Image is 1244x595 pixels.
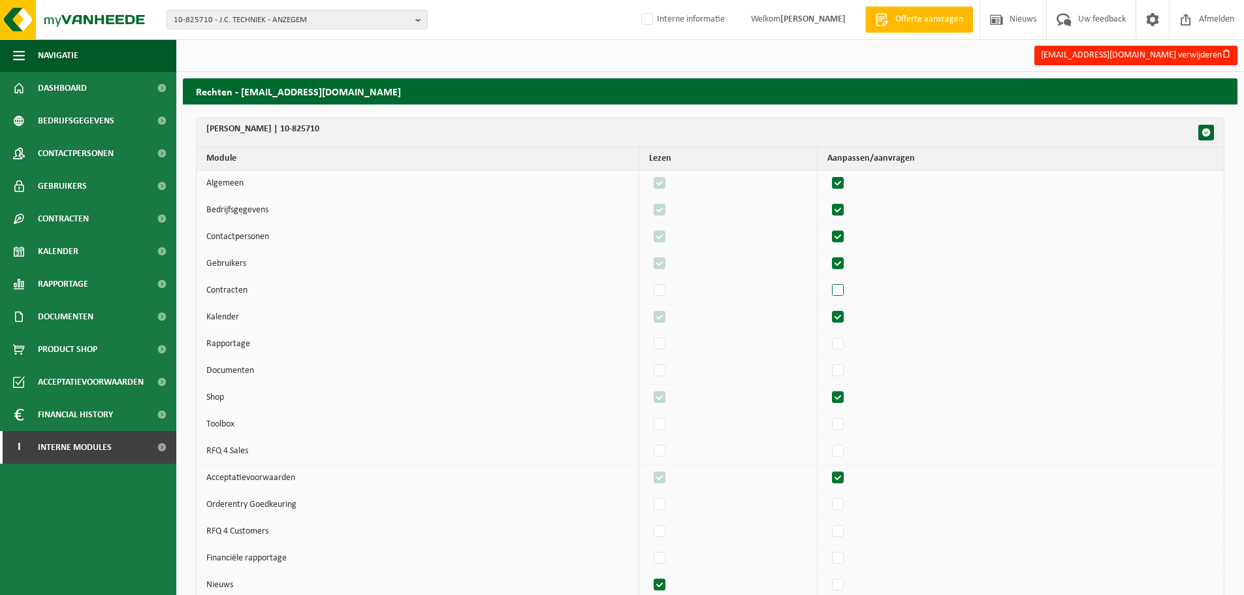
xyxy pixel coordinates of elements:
[38,398,113,431] span: Financial History
[197,492,639,519] td: Orderentry Goedkeuring
[197,358,639,385] td: Documenten
[892,13,966,26] span: Offerte aanvragen
[197,438,639,465] td: RFQ 4 Sales
[38,39,78,72] span: Navigatie
[197,385,639,411] td: Shop
[197,411,639,438] td: Toolbox
[818,148,1224,170] th: Aanpassen/aanvragen
[780,14,846,24] strong: [PERSON_NAME]
[197,545,639,572] td: Financiële rapportage
[865,7,973,33] a: Offerte aanvragen
[197,519,639,545] td: RFQ 4 Customers
[13,431,25,464] span: I
[183,78,1237,104] h2: Rechten - [EMAIL_ADDRESS][DOMAIN_NAME]
[197,148,639,170] th: Module
[174,10,410,30] span: 10-825710 - J.C. TECHNIEK - ANZEGEM
[38,366,144,398] span: Acceptatievoorwaarden
[167,10,428,29] button: 10-825710 - J.C. TECHNIEK - ANZEGEM
[38,235,78,268] span: Kalender
[38,333,97,366] span: Product Shop
[38,137,114,170] span: Contactpersonen
[197,465,639,492] td: Acceptatievoorwaarden
[197,278,639,304] td: Contracten
[38,202,89,235] span: Contracten
[197,170,639,197] td: Algemeen
[38,72,87,105] span: Dashboard
[639,148,818,170] th: Lezen
[639,10,725,29] label: Interne informatie
[197,251,639,278] td: Gebruikers
[197,224,639,251] td: Contactpersonen
[197,118,1224,148] th: [PERSON_NAME] | 10-825710
[38,268,88,300] span: Rapportage
[1034,46,1237,65] button: [EMAIL_ADDRESS][DOMAIN_NAME] verwijderen
[197,331,639,358] td: Rapportage
[38,105,114,137] span: Bedrijfsgegevens
[197,197,639,224] td: Bedrijfsgegevens
[38,431,112,464] span: Interne modules
[38,170,87,202] span: Gebruikers
[38,300,93,333] span: Documenten
[197,304,639,331] td: Kalender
